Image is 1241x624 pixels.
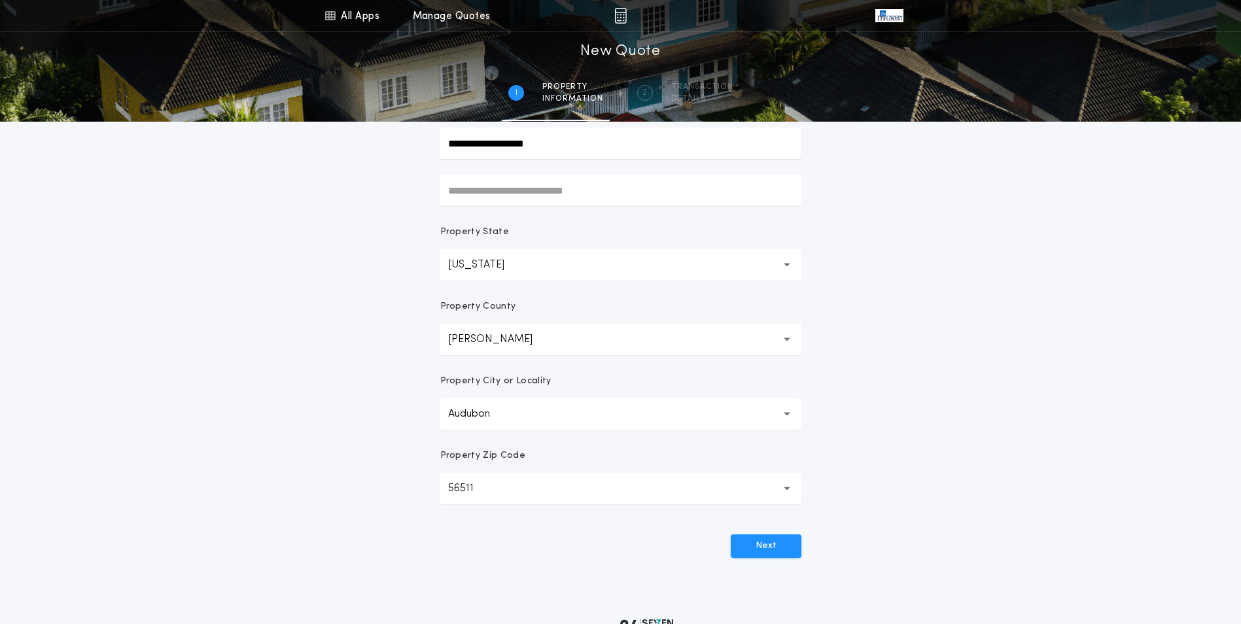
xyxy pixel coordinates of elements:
p: [PERSON_NAME] [448,332,553,347]
h1: New Quote [580,41,660,62]
p: Property County [440,300,516,313]
span: details [671,94,733,104]
button: Next [731,534,801,558]
p: 56511 [448,481,495,496]
span: information [542,94,603,104]
p: Property Zip Code [440,449,525,462]
button: 56511 [440,473,801,504]
img: vs-icon [875,9,903,22]
h2: 1 [515,88,517,98]
img: img [614,8,627,24]
p: Property City or Locality [440,375,551,388]
span: Transaction [671,82,733,92]
button: [PERSON_NAME] [440,324,801,355]
button: [US_STATE] [440,249,801,281]
p: [US_STATE] [448,257,525,273]
button: Audubon [440,398,801,430]
p: Audubon [448,406,511,422]
p: Property State [440,226,509,239]
span: Property [542,82,603,92]
h2: 2 [642,88,647,98]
